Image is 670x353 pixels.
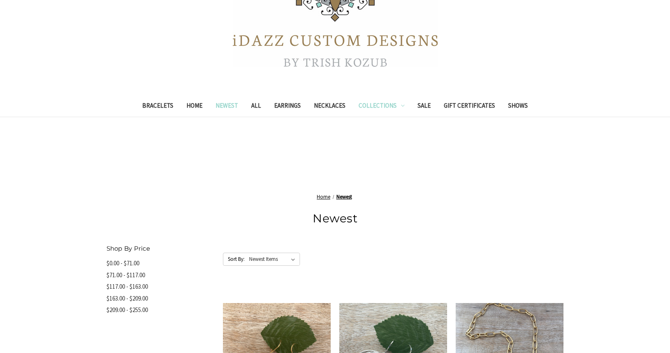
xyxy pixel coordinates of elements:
a: Sale [411,97,437,117]
a: Earrings [268,97,307,117]
a: $117.00 - $163.00 [107,281,214,293]
a: $209.00 - $255.00 [107,304,214,316]
a: Gift Certificates [437,97,502,117]
a: Bracelets [136,97,180,117]
h5: Shop By Price [107,244,214,253]
a: Newest [209,97,245,117]
a: Shows [502,97,534,117]
a: $163.00 - $209.00 [107,293,214,305]
a: Newest [336,193,352,200]
label: Sort By: [223,253,245,265]
h1: Newest [107,210,564,227]
a: All [245,97,268,117]
a: $0.00 - $71.00 [107,258,214,269]
a: $71.00 - $117.00 [107,269,214,281]
a: Home [180,97,209,117]
a: Home [317,193,330,200]
nav: Breadcrumb [107,193,564,201]
a: Collections [352,97,411,117]
a: Necklaces [307,97,352,117]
